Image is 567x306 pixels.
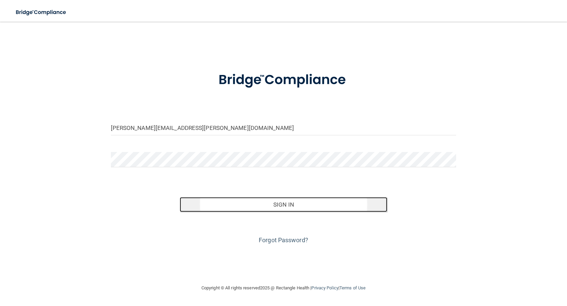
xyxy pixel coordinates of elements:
[10,5,73,19] img: bridge_compliance_login_screen.278c3ca4.svg
[311,285,338,290] a: Privacy Policy
[259,236,308,244] a: Forgot Password?
[339,285,366,290] a: Terms of Use
[204,62,363,98] img: bridge_compliance_login_screen.278c3ca4.svg
[111,120,456,135] input: Email
[180,197,387,212] button: Sign In
[160,277,407,299] div: Copyright © All rights reserved 2025 @ Rectangle Health | |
